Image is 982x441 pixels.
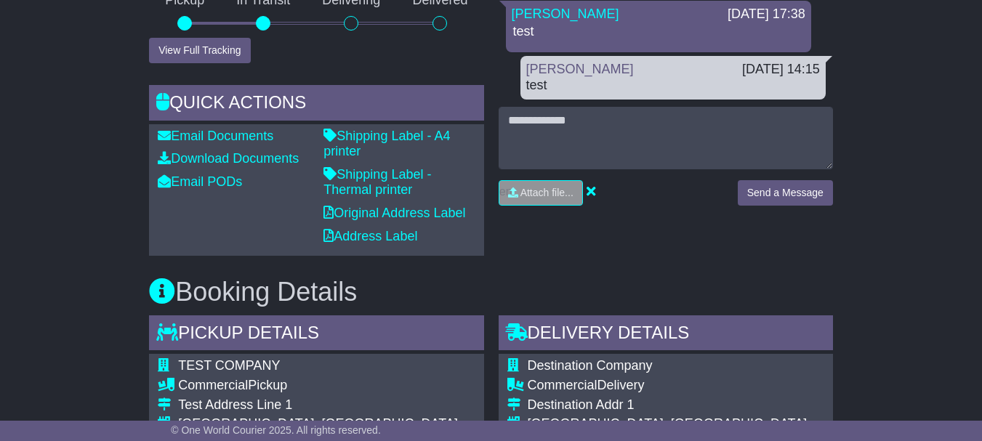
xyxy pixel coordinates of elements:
[149,315,483,355] div: Pickup Details
[323,206,465,220] a: Original Address Label
[149,278,833,307] h3: Booking Details
[323,129,450,159] a: Shipping Label - A4 printer
[528,378,597,392] span: Commercial
[499,315,833,355] div: Delivery Details
[528,378,808,394] div: Delivery
[149,38,250,63] button: View Full Tracking
[178,397,458,413] div: Test Address Line 1
[178,378,458,394] div: Pickup
[178,416,458,432] div: [GEOGRAPHIC_DATA], [GEOGRAPHIC_DATA]
[513,24,804,40] p: test
[158,129,273,143] a: Email Documents
[526,78,820,94] div: test
[528,358,653,373] span: Destination Company
[149,85,483,124] div: Quick Actions
[178,378,248,392] span: Commercial
[742,62,820,78] div: [DATE] 14:15
[728,7,805,23] div: [DATE] 17:38
[512,7,619,21] a: [PERSON_NAME]
[526,62,634,76] a: [PERSON_NAME]
[171,424,381,436] span: © One World Courier 2025. All rights reserved.
[178,358,280,373] span: TEST COMPANY
[158,151,299,166] a: Download Documents
[528,397,808,413] div: Destination Addr 1
[323,229,417,243] a: Address Label
[158,174,242,189] a: Email PODs
[323,167,431,198] a: Shipping Label - Thermal printer
[738,180,833,206] button: Send a Message
[528,416,808,432] div: [GEOGRAPHIC_DATA], [GEOGRAPHIC_DATA]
